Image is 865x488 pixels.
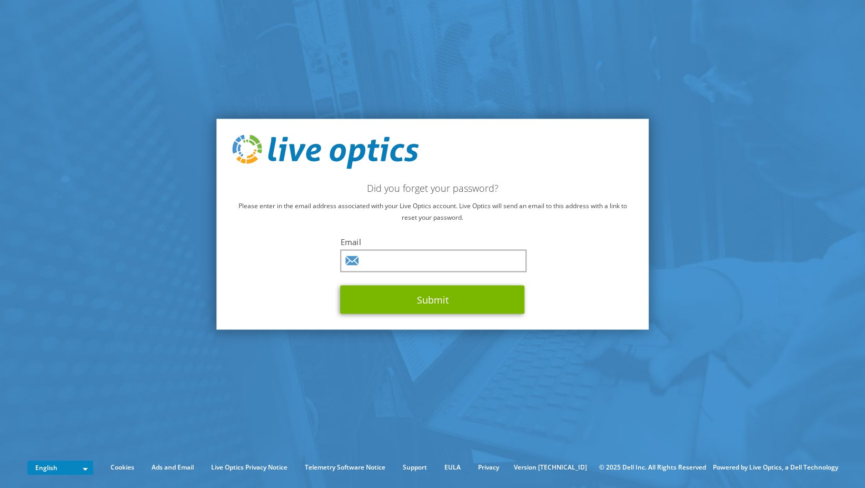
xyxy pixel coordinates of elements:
[232,134,419,169] img: live_optics_svg.svg
[341,286,525,314] button: Submit
[395,462,435,473] a: Support
[713,462,838,473] li: Powered by Live Optics, a Dell Technology
[144,462,202,473] a: Ads and Email
[470,462,507,473] a: Privacy
[436,462,469,473] a: EULA
[232,182,633,194] h2: Did you forget your password?
[509,462,592,473] li: Version [TECHNICAL_ID]
[203,462,295,473] a: Live Optics Privacy Notice
[297,462,393,473] a: Telemetry Software Notice
[103,462,142,473] a: Cookies
[594,462,711,473] li: © 2025 Dell Inc. All Rights Reserved
[232,200,633,223] p: Please enter in the email address associated with your Live Optics account. Live Optics will send...
[341,237,525,247] label: Email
